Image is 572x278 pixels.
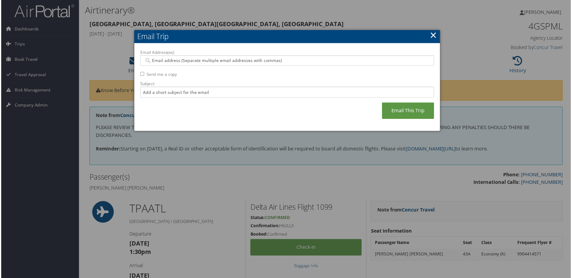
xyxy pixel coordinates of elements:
a: × [431,29,437,41]
a: Email This Trip [382,103,435,119]
label: Subject: [140,81,435,87]
input: Add a short subject for the email [140,87,435,98]
label: Send me a copy [146,72,177,78]
input: Email address (Separate multiple email addresses with commas) [144,58,431,64]
h2: Email Trip [134,30,441,43]
label: Email Address(es): [140,50,435,56]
